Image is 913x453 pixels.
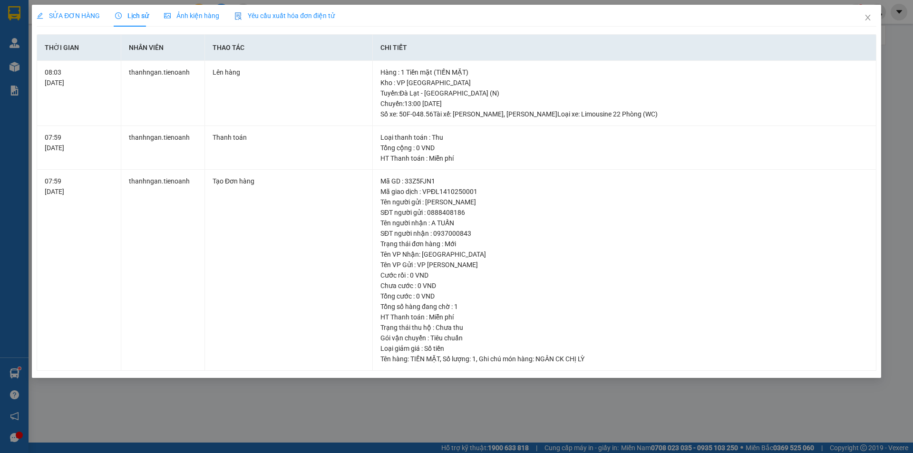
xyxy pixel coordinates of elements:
div: Kho : VP [GEOGRAPHIC_DATA] [380,77,868,88]
div: Mã giao dịch : VPĐL1410250001 [380,186,868,197]
th: Thời gian [37,35,121,61]
div: Tên người nhận : A TUẤN [380,218,868,228]
div: Hàng : 1 Tiền mặt (TIỀN MẶT) [380,67,868,77]
th: Chi tiết [373,35,876,61]
div: Trạng thái thu hộ : Chưa thu [380,322,868,333]
span: 1 [472,355,476,363]
span: Ảnh kiện hàng [164,12,219,19]
div: 07:59 [DATE] [45,176,113,197]
td: thanhngan.tienoanh [121,126,205,170]
span: TIỀN MẶT [410,355,440,363]
div: Tuyến : Đà Lạt - [GEOGRAPHIC_DATA] (N) Chuyến: 13:00 [DATE] Số xe: 50F-048.56 Tài xế: [PERSON_NAM... [380,88,868,119]
span: close [864,14,872,21]
span: Yêu cầu xuất hóa đơn điện tử [234,12,335,19]
td: thanhngan.tienoanh [121,61,205,126]
button: Close [855,5,881,31]
div: Tổng cước : 0 VND [380,291,868,301]
div: Tổng cộng : 0 VND [380,143,868,153]
div: Tên người gửi : [PERSON_NAME] [380,197,868,207]
div: Tên VP Gửi : VP [PERSON_NAME] [380,260,868,270]
img: icon [234,12,242,20]
span: SỬA ĐƠN HÀNG [37,12,100,19]
div: Loại giảm giá : Số tiền [380,343,868,354]
span: Lịch sử [115,12,149,19]
div: Gói vận chuyển : Tiêu chuẩn [380,333,868,343]
div: Tạo Đơn hàng [213,176,365,186]
div: Cước rồi : 0 VND [380,270,868,280]
th: Nhân viên [121,35,205,61]
div: 07:59 [DATE] [45,132,113,153]
th: Thao tác [205,35,373,61]
div: Trạng thái đơn hàng : Mới [380,239,868,249]
span: NGÂN CK CHỊ LỲ [535,355,584,363]
div: Mã GD : 33Z5FJN1 [380,176,868,186]
div: Loại thanh toán : Thu [380,132,868,143]
span: clock-circle [115,12,122,19]
div: Chưa cước : 0 VND [380,280,868,291]
span: picture [164,12,171,19]
div: SĐT người gửi : 0888408186 [380,207,868,218]
div: Tên VP Nhận: [GEOGRAPHIC_DATA] [380,249,868,260]
div: HT Thanh toán : Miễn phí [380,312,868,322]
span: edit [37,12,43,19]
div: Tên hàng: , Số lượng: , Ghi chú món hàng: [380,354,868,364]
div: HT Thanh toán : Miễn phí [380,153,868,164]
div: 08:03 [DATE] [45,67,113,88]
td: thanhngan.tienoanh [121,170,205,371]
div: Thanh toán [213,132,365,143]
div: Tổng số hàng đang chờ : 1 [380,301,868,312]
div: SĐT người nhận : 0937000843 [380,228,868,239]
div: Lên hàng [213,67,365,77]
